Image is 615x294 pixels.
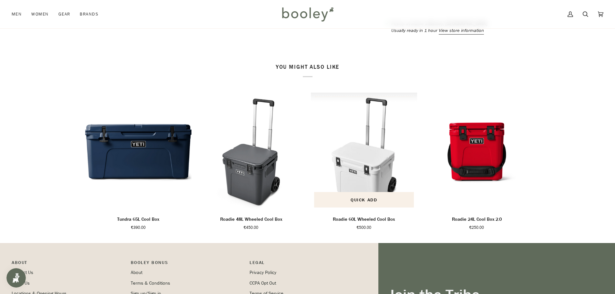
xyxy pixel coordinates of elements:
a: Terms & Conditions [131,280,170,286]
product-grid-item-variant: Charcoal [198,93,304,211]
span: €250.00 [469,225,484,230]
a: Roadie 60L Wheeled Cool Box [311,213,417,230]
span: Brands [80,11,98,17]
span: Women [31,11,48,17]
img: YETI Roadie 24L Cool Box 2.0 Rescue Red - Booley Galway [424,93,530,211]
button: Quick add [314,192,414,208]
a: Roadie 24L Cool Box 2.0 [424,93,530,211]
span: €450.00 [244,225,258,230]
p: Pipeline_Footer Main [12,259,124,269]
product-grid-item-variant: White [311,93,417,211]
span: €390.00 [131,225,146,230]
product-grid-item-variant: Rescue Red [424,93,530,211]
button: View store information [439,27,484,34]
span: Quick add [351,197,377,203]
p: Pipeline_Footer Sub [250,259,362,269]
p: Roadie 24L Cool Box 2.0 [452,216,502,223]
p: Roadie 48L Wheeled Cool Box [220,216,282,223]
a: Roadie 48L Wheeled Cool Box [198,213,304,230]
a: Tundra 65L Cool Box [85,213,192,230]
a: Roadie 48L Wheeled Cool Box [198,93,304,211]
iframe: Button to open loyalty program pop-up [6,268,26,288]
img: Booley [279,5,336,24]
product-grid-item-variant: Navy [85,93,192,211]
span: Gear [58,11,70,17]
a: Roadie 24L Cool Box 2.0 [424,213,530,230]
a: CCPA Opt Out [250,280,276,286]
a: Tundra 65L Cool Box [85,93,192,211]
span: €500.00 [357,225,371,230]
p: Usually ready in 1 hour [391,27,487,34]
product-grid-item: Tundra 65L Cool Box [85,93,192,230]
h2: You might also like [85,64,530,77]
p: Roadie 60L Wheeled Cool Box [333,216,395,223]
product-grid-item: Roadie 24L Cool Box 2.0 [424,93,530,230]
p: Tundra 65L Cool Box [117,216,159,223]
product-grid-item: Roadie 60L Wheeled Cool Box [311,93,417,230]
img: Yeti Roadie 48 L Charcoal - Booley Galway [198,93,304,211]
a: Privacy Policy [250,269,276,276]
a: About [131,269,142,276]
product-grid-item: Roadie 48L Wheeled Cool Box [198,93,304,230]
span: Men [12,11,22,17]
a: Roadie 60L Wheeled Cool Box [311,93,417,211]
img: Yeti Tundra 65L Cool Box Navy - Booley Galway [85,93,192,211]
p: Booley Bonus [131,259,243,269]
